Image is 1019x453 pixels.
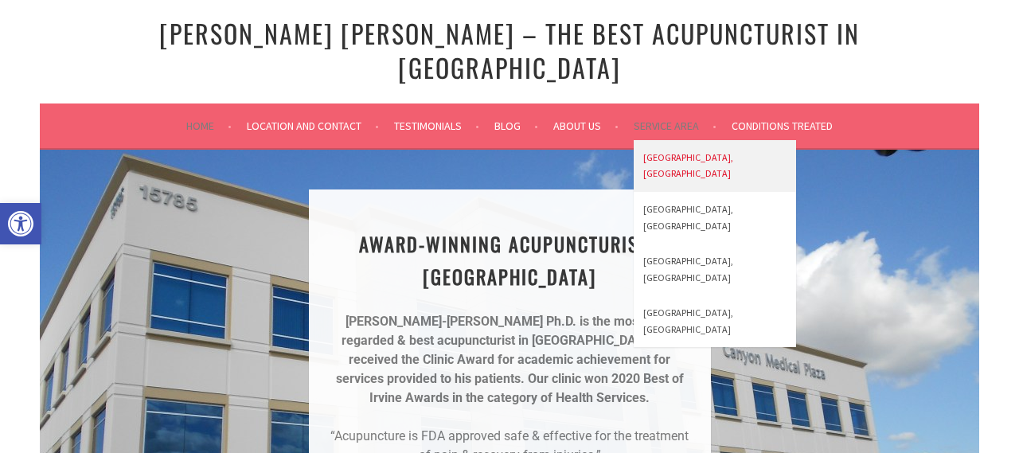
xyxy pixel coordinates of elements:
[634,140,796,192] a: [GEOGRAPHIC_DATA], [GEOGRAPHIC_DATA]
[634,295,796,347] a: [GEOGRAPHIC_DATA], [GEOGRAPHIC_DATA]
[342,314,673,348] strong: [PERSON_NAME]-[PERSON_NAME] Ph.D. is the most well-regarded & best acupuncturist in [GEOGRAPHIC_D...
[394,116,479,135] a: Testimonials
[328,228,692,293] h1: AWARD-WINNING ACUPUNCTURIST | [GEOGRAPHIC_DATA]
[732,116,833,135] a: Conditions Treated
[634,244,796,295] a: [GEOGRAPHIC_DATA], [GEOGRAPHIC_DATA]
[553,116,619,135] a: About Us
[494,116,538,135] a: Blog
[634,192,796,244] a: [GEOGRAPHIC_DATA], [GEOGRAPHIC_DATA]
[247,116,379,135] a: Location and Contact
[634,116,716,135] a: Service Area
[159,14,860,86] a: [PERSON_NAME] [PERSON_NAME] – The Best Acupuncturist In [GEOGRAPHIC_DATA]
[186,116,232,135] a: Home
